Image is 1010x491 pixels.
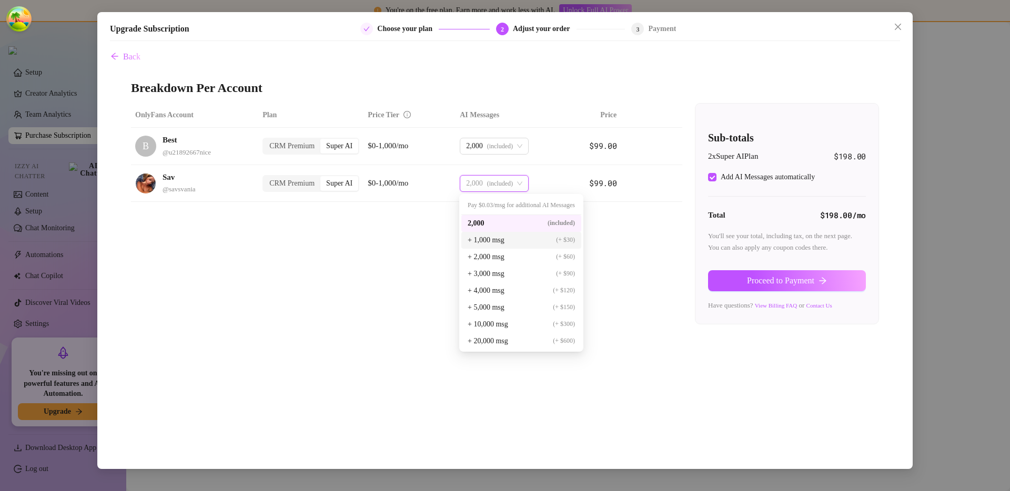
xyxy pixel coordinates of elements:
span: (included) [487,176,513,191]
button: Close [890,18,906,35]
div: Choose your plan [377,23,439,35]
span: + 2,000 msg [468,251,504,263]
strong: $198.00 /mo [820,210,866,220]
span: arrow-right [819,277,827,285]
span: $0-1,000/mo [368,141,408,150]
span: (+ $300) [553,319,575,329]
span: @ savsvania [163,185,196,193]
span: (+ $30) [556,235,575,245]
span: Back [123,52,140,62]
span: (included) [548,218,575,228]
span: arrow-left [110,52,119,60]
span: + 1,000 msg [468,234,504,246]
span: + 10,000 msg [468,319,508,330]
div: Super AI [320,139,358,154]
span: 2 x Super AI Plan [708,150,758,163]
div: Super AI [320,176,358,191]
span: Proceed to Payment [747,276,814,285]
span: (+ $60) [556,252,575,262]
strong: Best [163,136,177,144]
span: (+ $600) [553,336,575,346]
span: 2 [501,26,504,33]
div: segmented control [262,138,359,155]
span: You'll see your total, including tax, on the next page. You can also apply any coupon codes there. [708,232,852,251]
span: (+ $150) [553,302,575,312]
span: close [894,23,902,31]
span: $99.00 [589,140,617,151]
span: (+ $120) [553,285,575,295]
span: + 5,000 msg [468,302,504,313]
span: + 3,000 msg [468,268,504,280]
a: Contact Us [806,302,832,309]
span: Have questions? or [708,301,832,309]
img: avatar.jpg [136,173,156,193]
h5: Upgrade Subscription [110,23,189,35]
button: Back [110,46,141,67]
span: 3 [636,26,639,33]
h3: Breakdown Per Account [131,80,879,97]
button: Proceed to Paymentarrow-right [708,270,866,291]
span: Price Tier [368,111,399,119]
span: + 4,000 msg [468,285,504,296]
span: Close [890,23,906,31]
div: CRM Premium [264,139,320,154]
th: Plan [258,103,363,128]
h4: Sub-totals [708,130,866,145]
span: (included) [487,138,513,154]
div: segmented control [262,175,359,192]
th: AI Messages [456,103,570,128]
div: Add AI Messages automatically [721,171,815,183]
button: Open Tanstack query devtools [8,8,29,29]
span: 2,000 [466,138,483,154]
strong: Sav [163,173,175,181]
div: Adjust your order [513,23,577,35]
th: Price [570,103,621,128]
div: Pay $0.03/msg for additional AI Messages [461,196,581,215]
strong: Total [708,211,725,219]
div: Payment [648,23,676,35]
span: 2,000 [468,218,484,229]
a: View Billing FAQ [755,302,797,309]
span: $99.00 [589,178,617,188]
th: OnlyFans Account [131,103,258,128]
span: $0-1,000/mo [368,179,408,187]
span: B [143,139,149,154]
span: + 20,000 msg [468,335,508,347]
span: (+ $90) [556,269,575,279]
div: CRM Premium [264,176,320,191]
span: info-circle [403,111,411,118]
span: $198.00 [834,150,866,163]
span: check [363,26,370,32]
span: 2,000 [466,176,483,191]
span: @ u21892667nice [163,148,211,156]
